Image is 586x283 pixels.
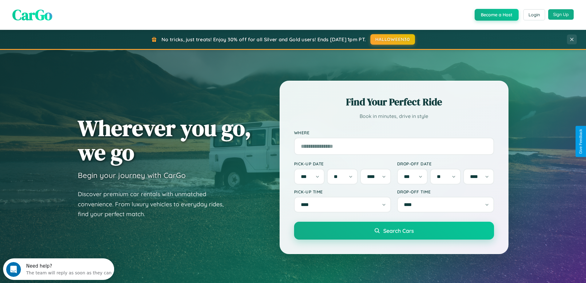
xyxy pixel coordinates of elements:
[78,189,232,219] p: Discover premium car rentals with unmatched convenience. From luxury vehicles to everyday rides, ...
[78,171,186,180] h3: Begin your journey with CarGo
[548,9,574,20] button: Sign Up
[294,95,494,109] h2: Find Your Perfect Ride
[523,9,545,20] button: Login
[397,189,494,194] label: Drop-off Time
[397,161,494,166] label: Drop-off Date
[161,36,366,42] span: No tricks, just treats! Enjoy 30% off for all Silver and Gold users! Ends [DATE] 1pm PT.
[294,130,494,135] label: Where
[579,129,583,154] div: Give Feedback
[383,227,414,234] span: Search Cars
[294,222,494,240] button: Search Cars
[23,5,109,10] div: Need help?
[12,5,52,25] span: CarGo
[2,2,114,19] div: Open Intercom Messenger
[294,161,391,166] label: Pick-up Date
[294,189,391,194] label: Pick-up Time
[6,262,21,277] iframe: Intercom live chat
[23,10,109,17] div: The team will reply as soon as they can
[294,112,494,121] p: Book in minutes, drive in style
[78,116,251,164] h1: Wherever you go, we go
[475,9,519,21] button: Become a Host
[3,258,114,280] iframe: Intercom live chat discovery launcher
[370,34,415,45] button: HALLOWEEN30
